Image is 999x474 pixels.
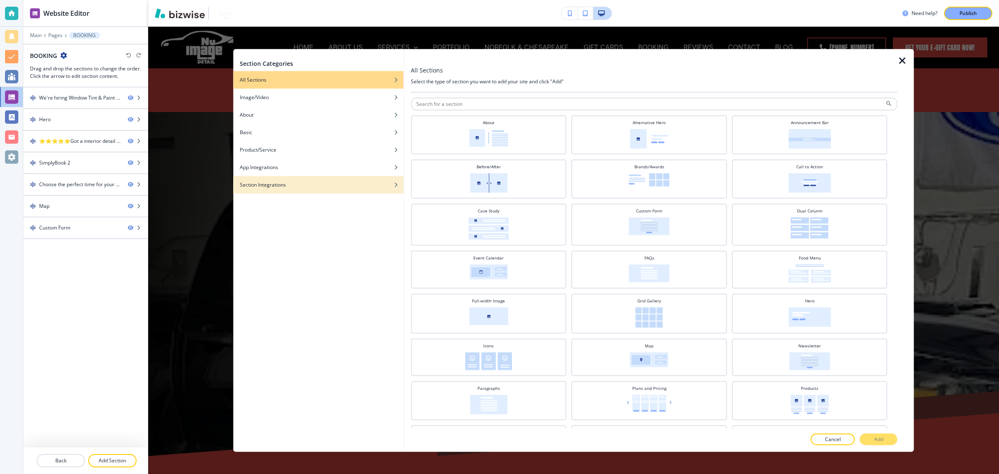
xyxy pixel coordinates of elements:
h4: All Sections [240,76,266,84]
img: BOLD_ICONS_FOUR_COL [465,352,512,370]
h4: Image/Video [240,94,269,101]
img: Drag [30,95,36,101]
button: All Sections [233,71,403,89]
h4: About [240,111,253,119]
h4: Paragraphs [477,385,500,392]
button: Section Integrations [233,176,403,194]
h4: Brands/Awards [634,164,664,170]
h4: Before/After [477,164,501,170]
img: Drag [30,182,36,187]
h2: Website Editor [43,8,89,18]
h4: Newsletter [798,343,821,349]
div: Custom FormBOLD_CONTACT [572,204,727,246]
div: ParagraphsBOLD_TEXT [411,381,567,420]
img: BOLD_MENU [788,264,831,283]
img: BOLD_CASE_STUDY [468,217,509,240]
div: Announcement BarBOLD_ANNOUNCEMENT_BAR [732,115,887,155]
h3: All Sections [411,66,443,75]
div: ProductsBOLD_PRODUCTS [732,381,887,420]
div: Plans and PricingBOLD_PLANS_AND_PRICING [572,381,727,420]
h2: BOOKING [30,51,57,60]
div: Full-width ImageBOLD_FULL_WIDTH_IMAGE [411,294,567,334]
div: AboutBOLD_ABOUT [411,115,567,155]
img: BOLD_ANNOUNCEMENT_BAR [788,129,831,149]
h4: Basic [240,129,252,136]
div: Hero [39,116,51,123]
p: Publish [959,10,977,17]
p: Cancel [825,435,841,443]
div: MapBOLD_MAP [572,339,727,376]
img: Your Logo [212,8,235,18]
img: Bizwise Logo [155,8,205,18]
div: Food MenuBOLD_MENU [732,251,887,289]
div: Call to ActionBOLD_CTA [732,160,887,199]
img: BOLD_CALENDAR [470,264,508,279]
h4: Products [801,385,818,392]
img: Drag [30,117,36,122]
img: BOLD_ABOUT [469,129,508,147]
div: Brands/AwardsBOLD_LOGOS [572,160,727,199]
div: Event CalendarBOLD_CALENDAR [411,251,567,289]
img: Drag [30,203,36,209]
img: BOLD_TEXT [470,395,507,414]
h4: Call to Action [796,164,823,170]
img: BOLD_PRODUCTS [790,395,829,414]
div: ⭐⭐⭐⭐⭐Got a interior detail and a headlight restoration from these guys, it turned out really well... [39,137,121,145]
img: BOLD_ICONS_TWO_COL [791,217,829,239]
h4: Food Menu [799,255,821,261]
div: DragHero [23,109,148,130]
button: BOOKING [69,32,100,39]
div: DragChoose the perfect time for your vehicle's makeover. [23,174,148,195]
img: BOLD_GRID_GALLERY [636,307,663,328]
div: Case StudyBOLD_CASE_STUDY [411,204,567,246]
img: BOLD_BEFORE_AFTER [470,173,507,193]
div: Custom Form [39,224,70,232]
img: BOLD_CTA [788,173,831,193]
img: BOLD_LOGOS [629,173,670,187]
button: Add Section [88,454,137,467]
button: Back [37,454,85,467]
h2: Section Categories [240,59,293,68]
h4: Icons [483,343,494,349]
button: App Integrations [233,159,403,176]
div: Choose the perfect time for your vehicle's makeover. [39,181,121,188]
img: BOLD_HERO_ALT [630,129,668,149]
h4: Case Study [478,208,499,214]
h4: Select the type of section you want to add your site and click "Add" [411,78,897,85]
p: BOOKING [73,32,96,38]
img: BOLD_FAQ [629,264,670,282]
div: IconsBOLD_ICONS_FOUR_COL [411,339,567,376]
div: Grid GalleryBOLD_GRID_GALLERY [572,294,727,334]
button: Image/Video [233,89,403,106]
img: BOLD_PLANS_AND_PRICING [625,395,673,412]
button: Main [30,32,42,38]
button: About [233,106,403,124]
div: Drag⭐⭐⭐⭐⭐Got a interior detail and a headlight restoration from these guys, it turned out really ... [23,131,148,152]
img: Drag [30,138,36,144]
h4: Full-width Image [472,298,505,304]
img: BOLD_NEWSLETTER [789,352,830,370]
img: BOLD_HERO [788,307,831,327]
h4: Map [645,343,654,349]
h4: App Integrations [240,164,278,171]
button: Pages [48,32,62,38]
h4: Grid Gallery [637,298,661,304]
h4: Announcement Bar [791,120,829,126]
button: Cancel [811,433,855,445]
h4: Dual Column [797,208,823,214]
div: NewsletterBOLD_NEWSLETTER [732,339,887,376]
img: BOLD_CONTACT [629,217,670,235]
div: Dual ColumnBOLD_ICONS_TWO_COL [732,204,887,246]
h4: About [483,120,495,126]
div: We're hiring Window Tint & Paint Protection Film Installers – apply now to join our team! Contact... [39,94,121,102]
div: SimplyBook 2 [39,159,70,167]
h4: Alternative Hero [633,120,666,126]
h3: Drag and drop the sections to change the order. Click the arrow to edit section content. [30,65,141,80]
div: DragWe're hiring Window Tint & Paint Protection Film Installers – apply now to join our team! Con... [23,87,148,108]
div: HeroBOLD_HERO [732,294,887,334]
img: Drag [30,160,36,166]
iframe: Booking widget [3,3,596,66]
img: BOLD_FULL_WIDTH_IMAGE [469,307,508,325]
div: Map [39,202,50,210]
